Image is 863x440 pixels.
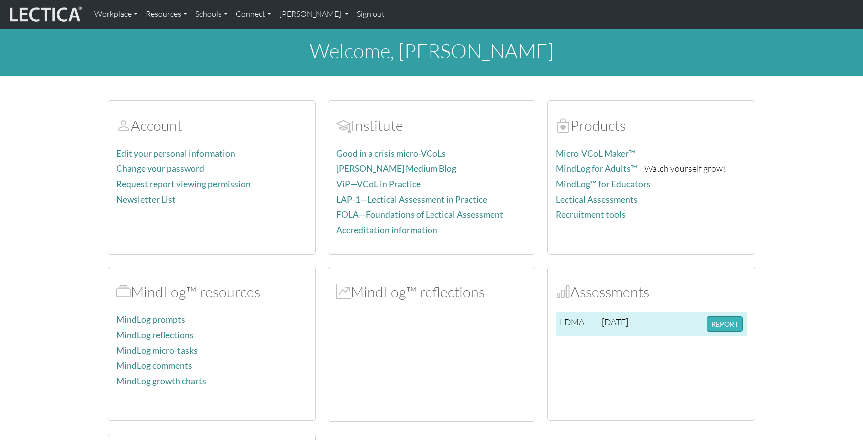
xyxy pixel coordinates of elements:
[142,4,191,25] a: Resources
[116,117,307,134] h2: Account
[336,116,351,134] span: Account
[336,283,351,301] span: MindLog
[7,5,82,24] img: lecticalive
[275,4,353,25] a: [PERSON_NAME]
[116,345,198,356] a: MindLog micro-tasks
[336,148,446,159] a: Good in a crisis micro-VCoLs
[556,194,638,205] a: Lectical Assessments
[353,4,389,25] a: Sign out
[336,194,487,205] a: LAP-1—Lectical Assessment in Practice
[116,330,194,340] a: MindLog reflections
[556,117,747,134] h2: Products
[336,209,503,220] a: FOLA—Foundations of Lectical Assessment
[336,117,527,134] h2: Institute
[336,225,437,235] a: Accreditation information
[336,163,456,174] a: [PERSON_NAME] Medium Blog
[116,148,235,159] a: Edit your personal information
[556,179,651,189] a: MindLog™ for Educators
[116,360,192,371] a: MindLog comments
[556,163,637,174] a: MindLog for Adults™
[556,283,570,301] span: Assessments
[232,4,275,25] a: Connect
[556,209,626,220] a: Recruitment tools
[556,116,570,134] span: Products
[116,283,131,301] span: MindLog™ resources
[556,161,747,176] p: —Watch yourself grow!
[707,316,743,332] button: REPORT
[556,312,598,336] td: LDMA
[556,283,747,301] h2: Assessments
[116,116,131,134] span: Account
[90,4,142,25] a: Workplace
[336,179,421,189] a: ViP—VCoL in Practice
[116,179,251,189] a: Request report viewing permission
[556,148,635,159] a: Micro-VCoL Maker™
[116,163,204,174] a: Change your password
[336,283,527,301] h2: MindLog™ reflections
[116,376,206,386] a: MindLog growth charts
[191,4,232,25] a: Schools
[116,283,307,301] h2: MindLog™ resources
[116,314,185,325] a: MindLog prompts
[116,194,176,205] a: Newsletter List
[602,316,628,327] span: [DATE]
